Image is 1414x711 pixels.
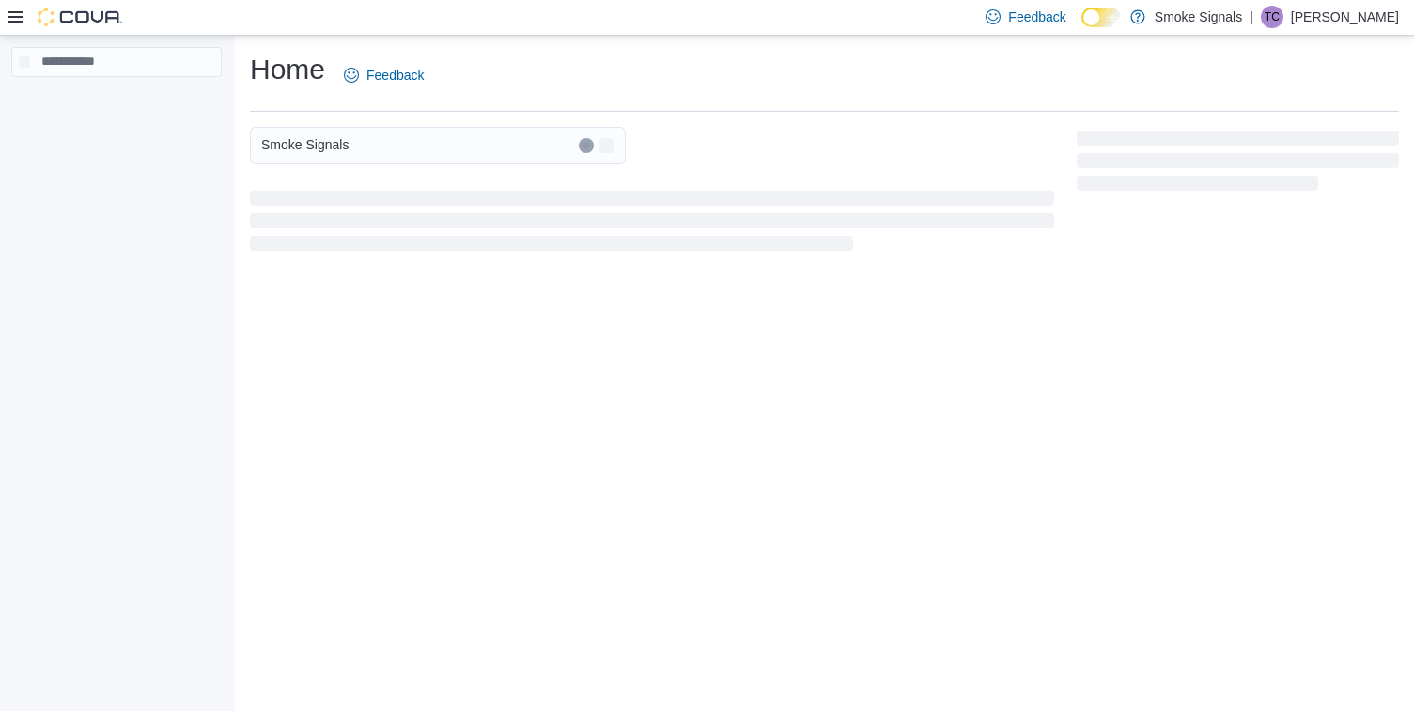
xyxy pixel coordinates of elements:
[250,51,325,88] h1: Home
[1155,6,1242,28] p: Smoke Signals
[1081,8,1121,27] input: Dark Mode
[336,56,431,94] a: Feedback
[1077,134,1399,194] span: Loading
[599,138,614,153] button: Open list of options
[11,81,222,126] nav: Complex example
[1261,6,1283,28] div: Tory Chickite
[1265,6,1280,28] span: TC
[261,133,349,156] span: Smoke Signals
[579,138,594,153] button: Clear input
[1291,6,1399,28] p: [PERSON_NAME]
[1250,6,1253,28] p: |
[366,66,424,85] span: Feedback
[250,194,1054,255] span: Loading
[38,8,122,26] img: Cova
[1008,8,1065,26] span: Feedback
